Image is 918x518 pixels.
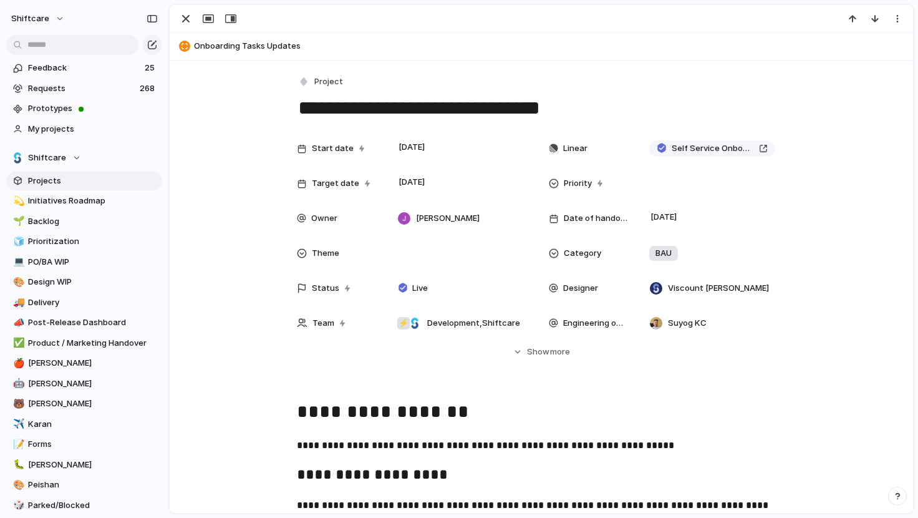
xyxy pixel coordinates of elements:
span: Start date [312,142,354,155]
span: Prototypes [28,102,158,115]
button: 🍎 [11,357,24,369]
span: [DATE] [395,175,428,190]
a: Projects [6,172,162,190]
span: Theme [312,247,339,260]
span: Feedback [28,62,141,74]
a: 🌱Backlog [6,212,162,231]
a: Feedback25 [6,59,162,77]
span: Post-Release Dashboard [28,316,158,329]
span: Forms [28,438,158,451]
button: 📣 [11,316,24,329]
span: Suyog KC [668,317,707,330]
a: Self Service Onboarding Uplift [649,140,775,157]
button: ✅ [11,337,24,349]
span: 25 [145,62,157,74]
a: 🐛[PERSON_NAME] [6,456,162,474]
span: Viscount [PERSON_NAME] [668,282,769,295]
button: Onboarding Tasks Updates [175,36,907,56]
span: Priority [564,177,592,190]
span: [PERSON_NAME] [28,378,158,390]
span: [PERSON_NAME] [28,357,158,369]
a: Prototypes [6,99,162,118]
div: ✈️ [13,417,22,431]
span: more [550,346,570,358]
span: 268 [140,82,157,95]
button: 🌱 [11,215,24,228]
a: 🎨Peishan [6,476,162,494]
a: 🧊Prioritization [6,232,162,251]
span: BAU [655,247,672,260]
div: 🎲 [13,498,22,512]
div: 💫 [13,194,22,208]
span: Design WIP [28,276,158,288]
a: ✈️Karan [6,415,162,434]
button: shiftcare [6,9,71,29]
a: 🎲Parked/Blocked [6,496,162,515]
div: 🚚Delivery [6,293,162,312]
div: 📝Forms [6,435,162,454]
a: 🍎[PERSON_NAME] [6,354,162,373]
div: 💫Initiatives Roadmap [6,192,162,210]
span: PO/BA WIP [28,256,158,268]
button: 🐛 [11,459,24,471]
div: 🤖 [13,376,22,391]
a: 💻PO/BA WIP [6,253,162,271]
span: Date of handover [564,212,629,225]
span: Peishan [28,479,158,491]
span: Team [312,317,334,330]
a: Requests268 [6,79,162,98]
button: Showmore [297,341,786,363]
span: [DATE] [395,140,428,155]
button: 🐻 [11,398,24,410]
button: 🎨 [11,479,24,491]
span: [PERSON_NAME] [416,212,480,225]
span: Engineering owner [563,317,629,330]
div: 🚚 [13,295,22,310]
a: My projects [6,120,162,139]
span: Projects [28,175,158,187]
div: 🐻 [13,397,22,411]
span: Designer [563,282,598,295]
button: ✈️ [11,418,24,431]
div: 🎨 [13,275,22,290]
span: Backlog [28,215,158,228]
span: Self Service Onboarding Uplift [672,142,754,155]
span: shiftcare [11,12,49,25]
a: 🐻[PERSON_NAME] [6,394,162,413]
a: 🤖[PERSON_NAME] [6,374,162,393]
div: ✅ [13,336,22,350]
button: 📝 [11,438,24,451]
span: [PERSON_NAME] [28,459,158,471]
span: Product / Marketing Handover [28,337,158,349]
span: My projects [28,123,158,135]
span: Status [312,282,339,295]
button: 🚚 [11,296,24,309]
button: 🤖 [11,378,24,390]
button: 💻 [11,256,24,268]
button: Shiftcare [6,149,162,167]
span: Target date [312,177,359,190]
span: Prioritization [28,235,158,248]
div: ⚡ [397,317,410,330]
a: 🎨Design WIP [6,273,162,291]
a: 📣Post-Release Dashboard [6,313,162,332]
span: [PERSON_NAME] [28,398,158,410]
a: ✅Product / Marketing Handover [6,334,162,353]
div: 🎨 [13,478,22,492]
span: [DATE] [647,210,680,225]
span: Live [412,282,428,295]
span: Show [527,346,549,358]
button: 💫 [11,195,24,207]
span: Delivery [28,296,158,309]
div: 💻 [13,255,22,269]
